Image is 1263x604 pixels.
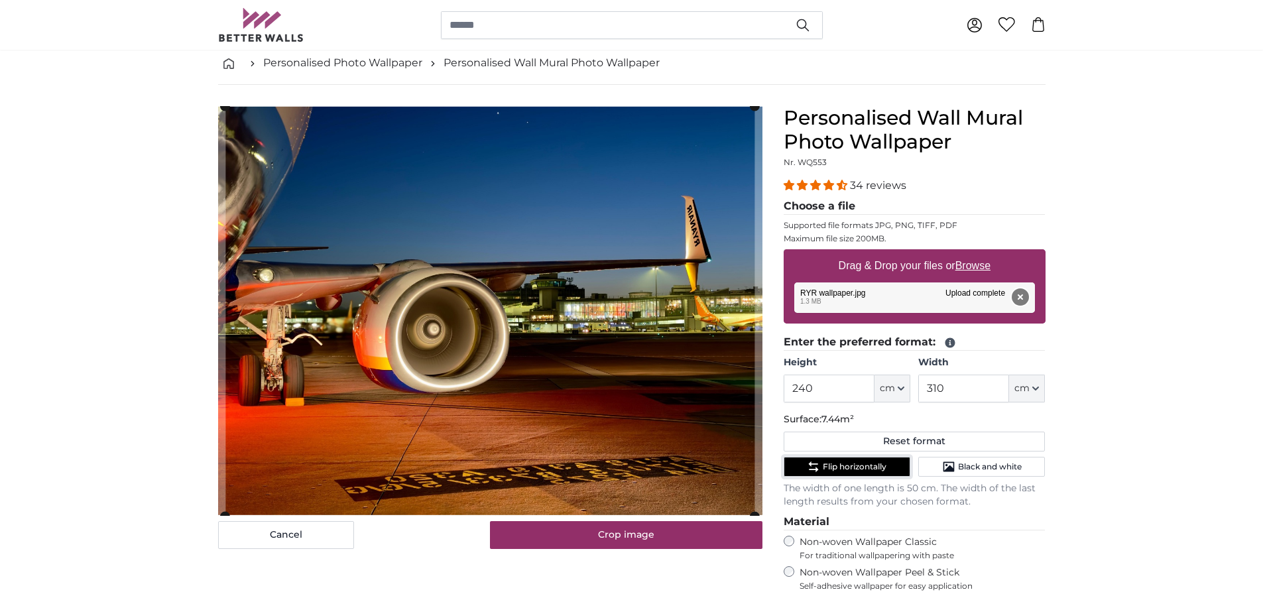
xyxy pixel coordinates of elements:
[784,157,827,167] span: Nr. WQ553
[490,521,762,549] button: Crop image
[800,550,1046,561] span: For traditional wallpapering with paste
[880,382,895,395] span: cm
[955,260,991,271] u: Browse
[784,413,1046,426] p: Surface:
[784,106,1046,154] h1: Personalised Wall Mural Photo Wallpaper
[1014,382,1030,395] span: cm
[218,521,354,549] button: Cancel
[800,536,1046,561] label: Non-woven Wallpaper Classic
[918,457,1045,477] button: Black and white
[800,566,1046,591] label: Non-woven Wallpaper Peel & Stick
[263,55,422,71] a: Personalised Photo Wallpaper
[784,482,1046,509] p: The width of one length is 50 cm. The width of the last length results from your chosen format.
[784,220,1046,231] p: Supported file formats JPG, PNG, TIFF, PDF
[784,356,910,369] label: Height
[784,334,1046,351] legend: Enter the preferred format:
[918,356,1045,369] label: Width
[821,413,854,425] span: 7.44m²
[958,461,1022,472] span: Black and white
[823,461,886,472] span: Flip horizontally
[218,8,304,42] img: Betterwalls
[784,514,1046,530] legend: Material
[218,42,1046,85] nav: breadcrumbs
[444,55,660,71] a: Personalised Wall Mural Photo Wallpaper
[850,179,906,192] span: 34 reviews
[784,233,1046,244] p: Maximum file size 200MB.
[874,375,910,402] button: cm
[800,581,1046,591] span: Self-adhesive wallpaper for easy application
[833,253,995,279] label: Drag & Drop your files or
[784,432,1046,452] button: Reset format
[1009,375,1045,402] button: cm
[784,179,850,192] span: 4.32 stars
[784,198,1046,215] legend: Choose a file
[784,457,910,477] button: Flip horizontally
